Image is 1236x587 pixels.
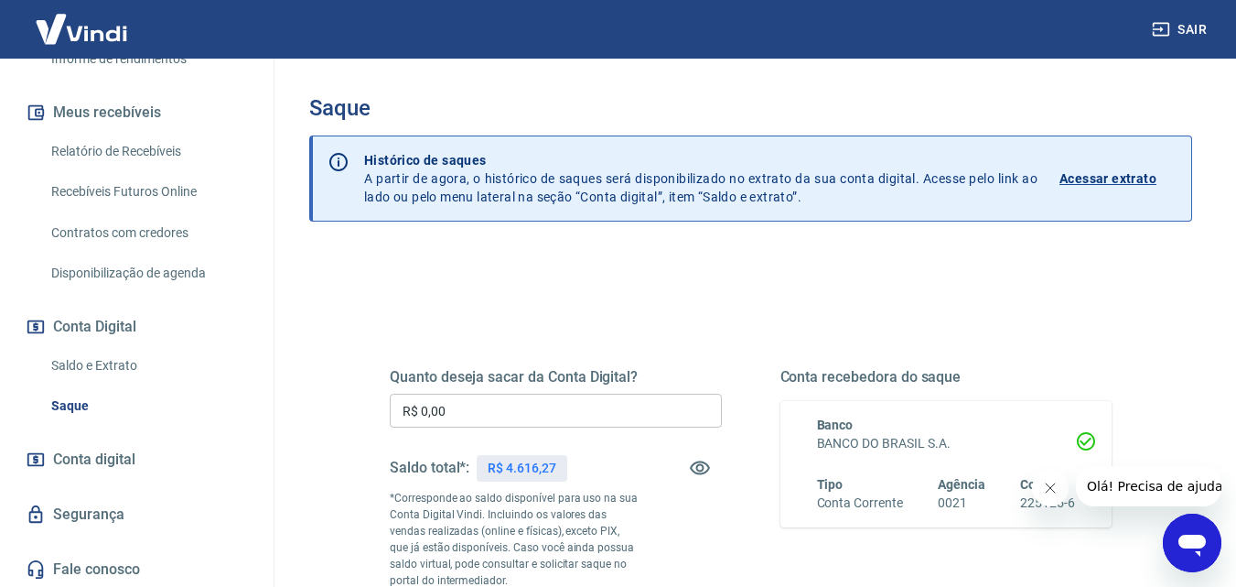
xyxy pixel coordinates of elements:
a: Relatório de Recebíveis [44,133,252,170]
p: R$ 4.616,27 [488,459,555,478]
iframe: Mensagem da empresa [1076,466,1221,506]
span: Tipo [817,477,844,492]
h6: BANCO DO BRASIL S.A. [817,434,1076,453]
p: Acessar extrato [1059,169,1156,188]
span: Conta digital [53,447,135,473]
a: Disponibilização de agenda [44,255,252,292]
a: Contratos com credores [44,214,252,252]
a: Conta digital [22,440,252,480]
button: Meus recebíveis [22,92,252,133]
p: Histórico de saques [364,151,1037,169]
iframe: Fechar mensagem [1032,470,1069,506]
img: Vindi [22,1,141,57]
span: Banco [817,418,854,432]
a: Saque [44,387,252,425]
h5: Saldo total*: [390,459,469,477]
h3: Saque [309,95,1192,121]
a: Recebíveis Futuros Online [44,173,252,211]
button: Sair [1148,13,1214,47]
a: Informe de rendimentos [44,40,252,78]
h6: Conta Corrente [817,494,903,513]
a: Acessar extrato [1059,151,1177,206]
button: Conta Digital [22,307,252,347]
h5: Conta recebedora do saque [780,368,1112,386]
p: A partir de agora, o histórico de saques será disponibilizado no extrato da sua conta digital. Ac... [364,151,1037,206]
span: Olá! Precisa de ajuda? [11,13,154,27]
h5: Quanto deseja sacar da Conta Digital? [390,368,722,386]
a: Segurança [22,495,252,535]
span: Conta [1020,477,1055,492]
h6: 0021 [938,494,985,513]
iframe: Botão para abrir a janela de mensagens [1163,514,1221,572]
h6: 225125-6 [1020,494,1075,513]
span: Agência [938,477,985,492]
a: Saldo e Extrato [44,347,252,385]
